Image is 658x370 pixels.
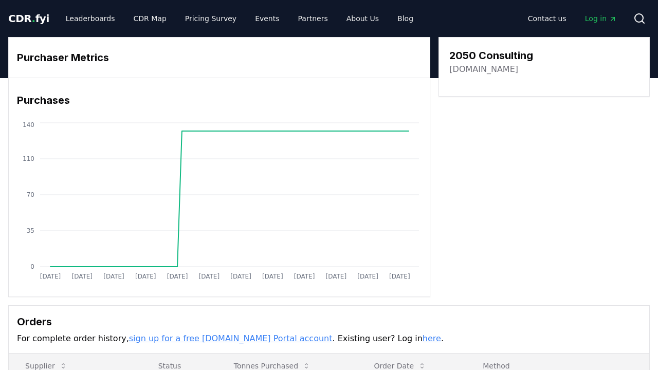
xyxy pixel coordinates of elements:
[40,273,61,280] tspan: [DATE]
[71,273,93,280] tspan: [DATE]
[27,227,34,234] tspan: 35
[135,273,156,280] tspan: [DATE]
[357,273,378,280] tspan: [DATE]
[262,273,283,280] tspan: [DATE]
[177,9,245,28] a: Pricing Survey
[103,273,124,280] tspan: [DATE]
[290,9,336,28] a: Partners
[247,9,287,28] a: Events
[27,191,34,198] tspan: 70
[389,273,410,280] tspan: [DATE]
[17,50,422,65] h3: Purchaser Metrics
[8,12,49,25] span: CDR fyi
[449,63,518,76] a: [DOMAIN_NAME]
[326,273,347,280] tspan: [DATE]
[30,263,34,270] tspan: 0
[230,273,251,280] tspan: [DATE]
[520,9,625,28] nav: Main
[389,9,422,28] a: Blog
[585,13,617,24] span: Log in
[577,9,625,28] a: Log in
[338,9,387,28] a: About Us
[423,334,441,343] a: here
[8,11,49,26] a: CDR.fyi
[125,9,175,28] a: CDR Map
[520,9,575,28] a: Contact us
[23,121,34,128] tspan: 140
[32,12,35,25] span: .
[129,334,333,343] a: sign up for a free [DOMAIN_NAME] Portal account
[199,273,220,280] tspan: [DATE]
[17,332,641,345] p: For complete order history, . Existing user? Log in .
[167,273,188,280] tspan: [DATE]
[17,92,422,108] h3: Purchases
[23,155,34,162] tspan: 110
[294,273,315,280] tspan: [DATE]
[17,314,641,329] h3: Orders
[58,9,422,28] nav: Main
[58,9,123,28] a: Leaderboards
[449,48,533,63] h3: 2050 Consulting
